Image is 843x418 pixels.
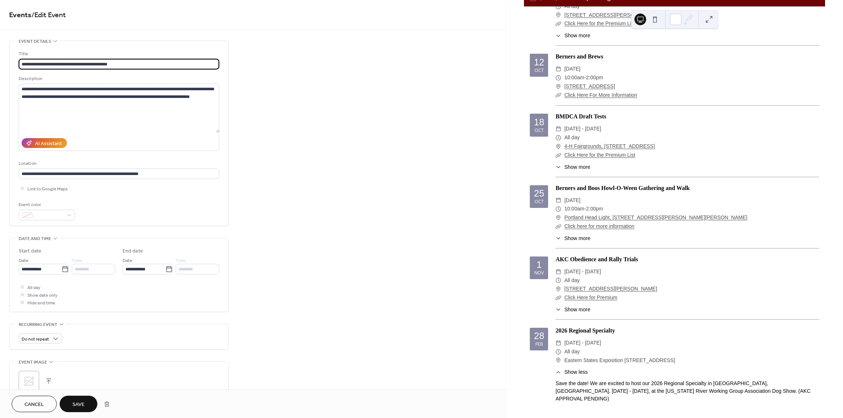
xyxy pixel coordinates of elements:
div: ​ [555,142,561,151]
div: ​ [555,19,561,28]
a: Click Here For More Information [564,92,637,98]
div: ​ [555,339,561,347]
div: ​ [555,32,561,39]
span: 10:00am [564,73,584,82]
div: ​ [555,356,561,365]
div: 25 [534,189,544,198]
span: / Edit Event [31,8,66,22]
div: ​ [555,2,561,11]
div: ​ [555,82,561,91]
span: Hide end time [27,299,55,307]
div: Oct [535,68,544,73]
span: Event details [19,38,51,45]
a: Click here for more information [564,223,634,229]
span: 2:00pm [586,73,603,82]
span: Cancel [25,401,44,408]
span: All day [27,284,40,292]
div: ​ [555,133,561,142]
div: 12 [534,58,544,67]
div: ​ [555,213,561,222]
a: Events [9,8,31,22]
button: Save [60,396,97,412]
span: [DATE] - [DATE] [564,125,601,133]
span: Show more [564,306,590,313]
span: All day [564,2,580,11]
div: ; [19,371,39,391]
span: All day [564,133,580,142]
span: Do not repeat [22,335,49,343]
a: Click Here for Premium [564,294,617,300]
div: Description [19,75,218,83]
span: Show more [564,163,590,171]
span: Time [176,257,186,265]
div: ​ [555,196,561,205]
span: Time [72,257,82,265]
div: Location [19,160,218,167]
span: Eastern States Exposition [STREET_ADDRESS] [564,356,675,365]
span: Save [72,401,85,408]
div: ​ [555,235,561,242]
span: [DATE] [564,65,580,73]
span: Show less [564,368,588,376]
a: [STREET_ADDRESS][PERSON_NAME] [564,11,657,20]
span: Date [19,257,29,265]
span: - [584,73,586,82]
div: ​ [555,125,561,133]
div: 18 [534,118,544,127]
span: Show more [564,235,590,242]
div: Nov [534,271,544,275]
div: ​ [555,73,561,82]
span: - [584,205,586,213]
button: ​Show more [555,235,590,242]
div: ​ [555,267,561,276]
span: [DATE] [564,196,580,205]
span: [DATE] - [DATE] [564,339,601,347]
a: Berners and Brews [555,53,603,60]
span: Recurring event [19,321,57,328]
div: ​ [555,368,561,376]
div: ​ [555,151,561,160]
div: Start date [19,247,41,255]
a: [STREET_ADDRESS] [564,82,615,91]
span: Show date only [27,292,57,299]
a: Berners and Boos Howl-O-Ween Gathering and Walk [555,185,690,191]
a: Click Here for the Premium List [564,20,635,26]
span: All day [564,347,580,356]
div: ​ [555,205,561,213]
div: Feb [535,342,543,347]
div: Title [19,50,218,58]
button: Cancel [12,396,57,412]
div: AI Assistant [35,140,62,148]
div: ​ [555,163,561,171]
div: ​ [555,306,561,313]
button: ​Show more [555,163,590,171]
span: 10:00am [564,205,584,213]
div: End date [123,247,143,255]
span: Link to Google Maps [27,185,68,193]
span: Date and time [19,235,51,243]
span: 2:00pm [586,205,603,213]
a: BMDCA Draft Tests [555,113,606,119]
div: ​ [555,285,561,293]
a: AKC Obedience and Rally Trials [555,256,638,262]
a: Portland Head Light, [STREET_ADDRESS][PERSON_NAME][PERSON_NAME] [564,213,747,222]
div: 1 [536,260,542,269]
div: ​ [555,293,561,302]
button: ​Show less [555,368,588,376]
div: Oct [535,128,544,133]
div: ​ [555,11,561,20]
div: 2026 Regional Specialty [555,326,819,335]
a: [STREET_ADDRESS][PERSON_NAME] [564,285,657,293]
span: [DATE] - [DATE] [564,267,601,276]
div: ​ [555,347,561,356]
span: Show more [564,32,590,39]
span: Date [123,257,132,265]
span: All day [564,276,580,285]
div: ​ [555,222,561,231]
div: Event color [19,201,74,209]
button: ​Show more [555,306,590,313]
button: ​Show more [555,32,590,39]
div: ​ [555,91,561,100]
button: AI Assistant [22,138,67,148]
